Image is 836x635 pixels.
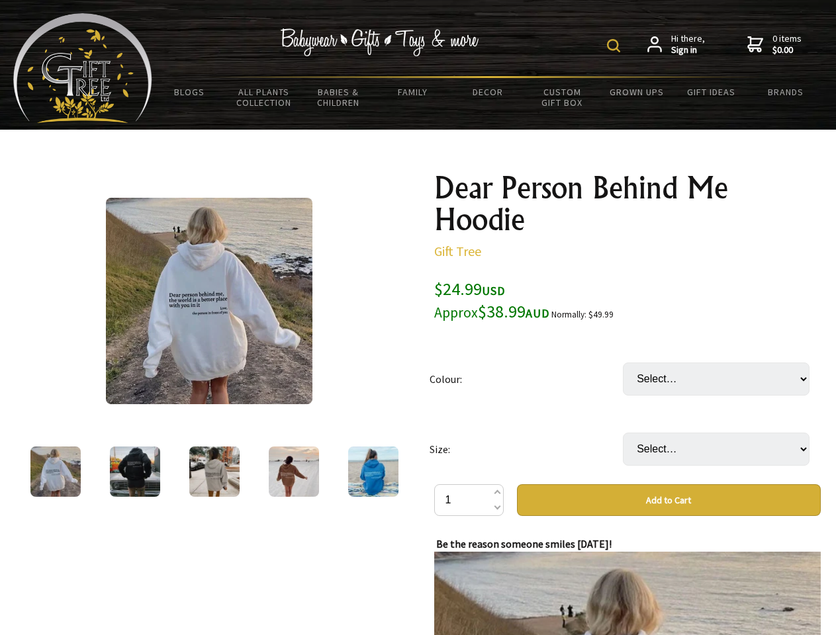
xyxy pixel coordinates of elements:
button: Add to Cart [517,484,821,516]
span: Hi there, [671,33,705,56]
span: USD [482,283,505,298]
span: $24.99 $38.99 [434,278,549,322]
a: Hi there,Sign in [647,33,705,56]
img: Babywear - Gifts - Toys & more [281,28,479,56]
a: BLOGS [152,78,227,106]
strong: $0.00 [772,44,802,56]
a: Babies & Children [301,78,376,116]
td: Colour: [430,344,623,414]
img: Babyware - Gifts - Toys and more... [13,13,152,123]
a: Custom Gift Box [525,78,600,116]
a: Grown Ups [599,78,674,106]
a: Family [376,78,451,106]
a: Gift Tree [434,243,481,259]
span: 0 items [772,32,802,56]
strong: Sign in [671,44,705,56]
img: Dear Person Behind Me Hoodie [106,198,312,404]
td: Size: [430,414,623,484]
img: Dear Person Behind Me Hoodie [348,446,398,497]
a: Brands [749,78,823,106]
a: All Plants Collection [227,78,302,116]
a: Gift Ideas [674,78,749,106]
small: Approx [434,304,478,321]
img: Dear Person Behind Me Hoodie [30,446,81,497]
img: Dear Person Behind Me Hoodie [110,446,160,497]
small: Normally: $49.99 [551,309,614,320]
a: 0 items$0.00 [747,33,802,56]
h1: Dear Person Behind Me Hoodie [434,172,821,235]
span: AUD [526,306,549,321]
img: Dear Person Behind Me Hoodie [189,446,240,497]
a: Decor [450,78,525,106]
img: Dear Person Behind Me Hoodie [269,446,319,497]
img: product search [607,39,620,52]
